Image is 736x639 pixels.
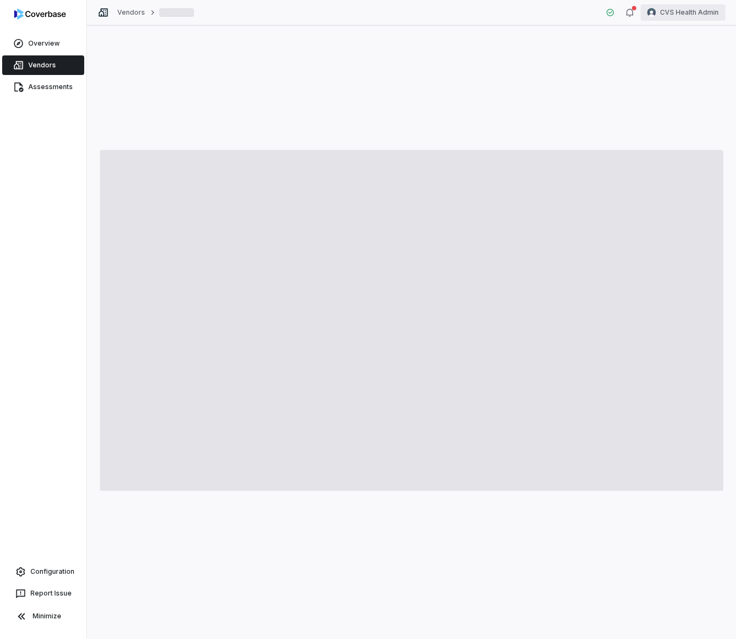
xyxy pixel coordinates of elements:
[117,8,145,17] a: Vendors
[660,8,719,17] span: CVS Health Admin
[4,605,82,627] button: Minimize
[4,584,82,603] button: Report Issue
[4,562,82,581] a: Configuration
[2,34,84,53] a: Overview
[2,77,84,97] a: Assessments
[2,55,84,75] a: Vendors
[14,9,66,20] img: logo-D7KZi-bG.svg
[640,4,725,21] button: CVS Health Admin avatarCVS Health Admin
[647,8,656,17] img: CVS Health Admin avatar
